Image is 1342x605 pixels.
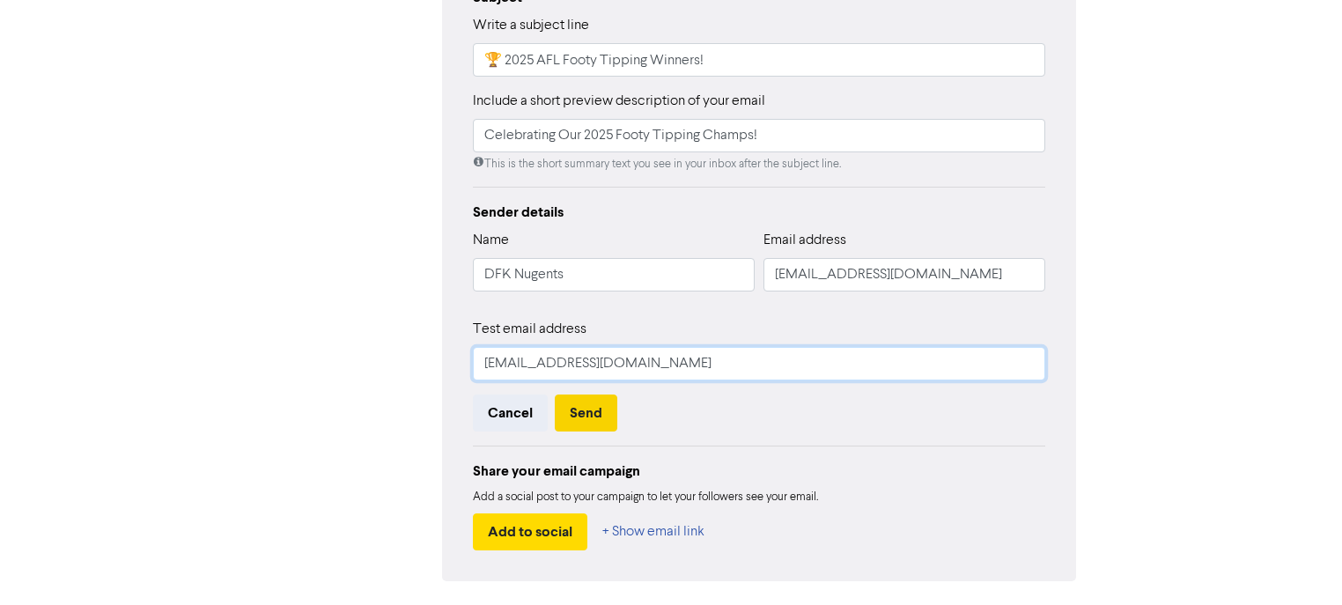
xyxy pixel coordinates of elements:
div: This is the short summary text you see in your inbox after the subject line. [473,156,1045,173]
label: Name [473,230,509,251]
label: Test email address [473,319,586,340]
div: Add a social post to your campaign to let your followers see your email. [473,489,1045,506]
div: Sender details [473,202,1045,223]
label: Write a subject line [473,15,589,36]
button: Cancel [473,395,548,432]
div: Share your email campaign [473,461,1045,482]
button: Add to social [473,513,587,550]
label: Email address [763,230,846,251]
button: + Show email link [601,513,705,550]
iframe: Chat Widget [1254,520,1342,605]
label: Include a short preview description of your email [473,91,765,112]
button: Send [555,395,617,432]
